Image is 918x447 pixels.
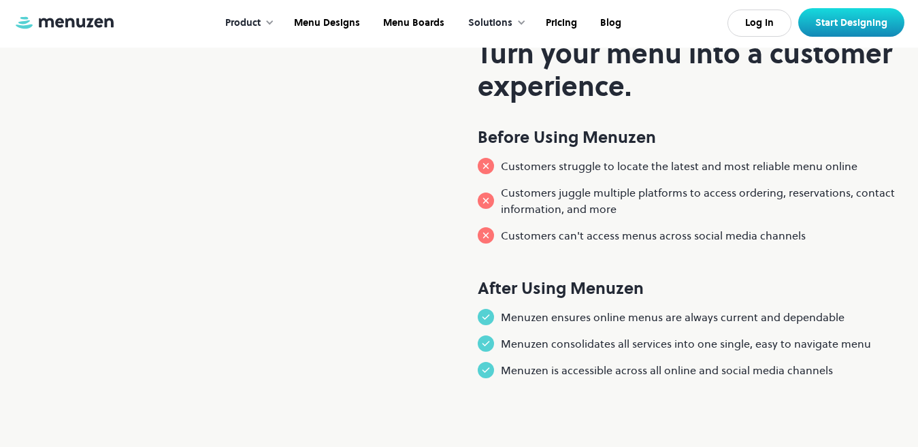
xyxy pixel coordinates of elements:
h2: Turn your menu into a customer experience. [478,37,904,103]
p: Customers juggle multiple platforms to access ordering, reservations, contact information, and more [501,184,904,217]
div: Solutions [468,16,512,31]
div: Product [212,2,281,44]
p: Menuzen ensures online menus are always current and dependable [501,309,845,325]
div: Solutions [455,2,533,44]
a: Start Designing [798,8,904,37]
a: Pricing [533,2,587,44]
a: Blog [587,2,632,44]
p: Customers can't access menus across social media channels [501,227,806,244]
a: Menu Boards [370,2,455,44]
strong: Before Using Menuzen [478,126,656,148]
h4: After Using Menuzen [478,278,904,299]
p: Customers struggle to locate the latest and most reliable menu online [501,158,857,174]
p: Menuzen consolidates all services into one single, easy to navigate menu [501,335,871,352]
a: Log In [727,10,791,37]
div: Product [225,16,261,31]
a: Menu Designs [281,2,370,44]
p: Menuzen is accessible across all online and social media channels [501,362,833,378]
